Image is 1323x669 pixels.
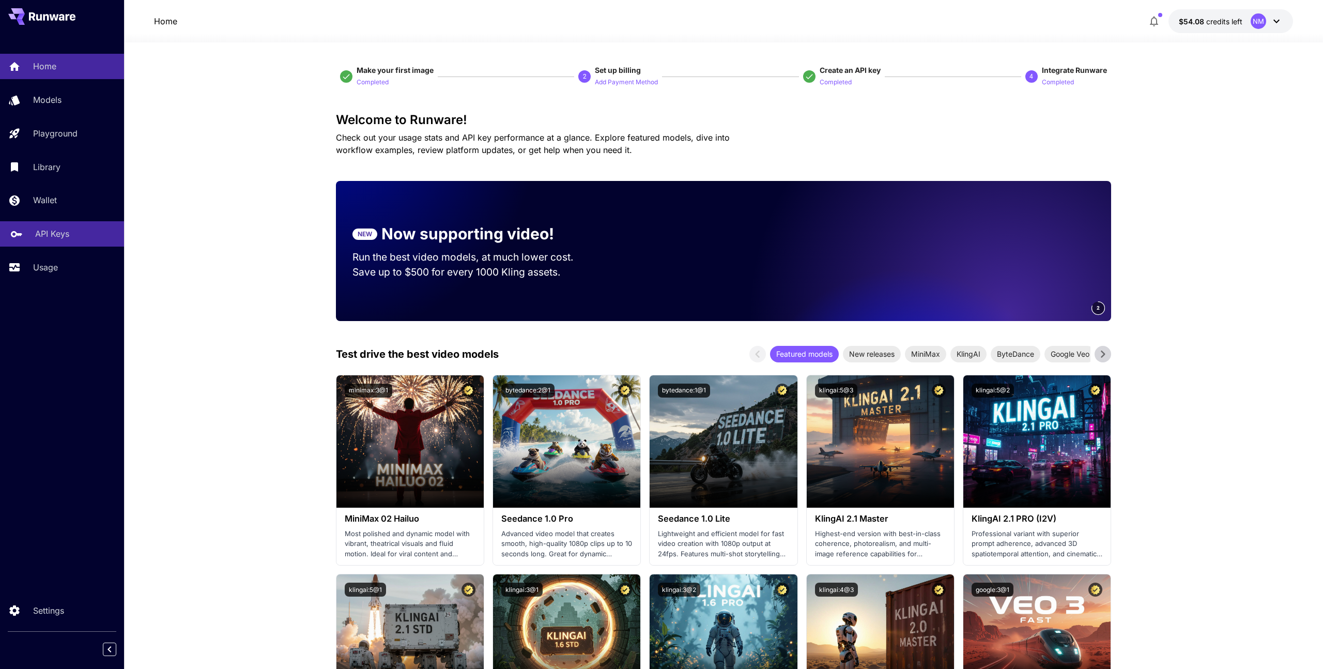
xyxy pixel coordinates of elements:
p: Most polished and dynamic model with vibrant, theatrical visuals and fluid motion. Ideal for vira... [345,529,475,559]
div: Collapse sidebar [111,640,124,659]
button: Certified Model – Vetted for best performance and includes a commercial license. [461,583,475,597]
p: Test drive the best video models [336,346,499,362]
h3: Seedance 1.0 Pro [501,514,632,524]
h3: Welcome to Runware! [336,113,1111,127]
span: Featured models [770,348,839,359]
div: KlingAI [950,346,987,362]
img: alt [493,375,640,508]
p: Playground [33,127,78,140]
h3: KlingAI 2.1 Master [815,514,946,524]
p: Library [33,161,60,173]
div: New releases [843,346,901,362]
p: Now supporting video! [381,222,554,246]
img: alt [963,375,1111,508]
nav: breadcrumb [154,15,177,27]
p: Settings [33,604,64,617]
span: $54.08 [1179,17,1206,26]
p: Run the best video models, at much lower cost. [352,250,593,265]
p: Lightweight and efficient model for fast video creation with 1080p output at 24fps. Features mult... [658,529,789,559]
button: Certified Model – Vetted for best performance and includes a commercial license. [775,384,789,398]
button: klingai:4@3 [815,583,858,597]
p: 4 [1029,72,1033,81]
button: bytedance:1@1 [658,384,710,398]
h3: KlingAI 2.1 PRO (I2V) [972,514,1102,524]
button: Certified Model – Vetted for best performance and includes a commercial license. [1088,384,1102,398]
span: Create an API key [820,66,881,74]
button: Certified Model – Vetted for best performance and includes a commercial license. [618,384,632,398]
p: Home [33,60,56,72]
img: alt [807,375,954,508]
p: Completed [357,78,389,87]
p: Usage [33,261,58,273]
span: KlingAI [950,348,987,359]
button: Completed [357,75,389,88]
span: MiniMax [905,348,946,359]
p: Wallet [33,194,57,206]
button: $54.08333NM [1168,9,1293,33]
button: klingai:5@2 [972,384,1014,398]
span: Set up billing [595,66,641,74]
p: Models [33,94,61,106]
p: Add Payment Method [595,78,658,87]
img: alt [336,375,484,508]
div: ByteDance [991,346,1040,362]
span: Google Veo [1044,348,1096,359]
span: ByteDance [991,348,1040,359]
button: Certified Model – Vetted for best performance and includes a commercial license. [461,384,475,398]
span: credits left [1206,17,1242,26]
p: Completed [1042,78,1074,87]
a: Home [154,15,177,27]
button: Certified Model – Vetted for best performance and includes a commercial license. [618,583,632,597]
button: bytedance:2@1 [501,384,555,398]
div: NM [1251,13,1266,29]
div: $54.08333 [1179,16,1242,27]
div: MiniMax [905,346,946,362]
button: google:3@1 [972,583,1013,597]
span: New releases [843,348,901,359]
button: klingai:5@3 [815,384,857,398]
button: Certified Model – Vetted for best performance and includes a commercial license. [1088,583,1102,597]
p: Professional variant with superior prompt adherence, advanced 3D spatiotemporal attention, and ci... [972,529,1102,559]
span: Check out your usage stats and API key performance at a glance. Explore featured models, dive int... [336,132,730,155]
p: Completed [820,78,852,87]
button: Certified Model – Vetted for best performance and includes a commercial license. [932,384,946,398]
button: Certified Model – Vetted for best performance and includes a commercial license. [932,583,946,597]
button: Completed [820,75,852,88]
h3: MiniMax 02 Hailuo [345,514,475,524]
span: 2 [1097,304,1100,312]
p: Save up to $500 for every 1000 Kling assets. [352,265,593,280]
button: klingai:3@2 [658,583,700,597]
button: Certified Model – Vetted for best performance and includes a commercial license. [775,583,789,597]
p: NEW [358,230,372,239]
div: Featured models [770,346,839,362]
button: minimax:3@1 [345,384,392,398]
p: Advanced video model that creates smooth, high-quality 1080p clips up to 10 seconds long. Great f... [501,529,632,559]
div: Google Veo [1044,346,1096,362]
h3: Seedance 1.0 Lite [658,514,789,524]
button: Collapse sidebar [103,643,116,656]
img: alt [650,375,797,508]
button: Completed [1042,75,1074,88]
button: klingai:5@1 [345,583,386,597]
span: Integrate Runware [1042,66,1107,74]
p: API Keys [35,227,69,240]
button: klingai:3@1 [501,583,543,597]
p: 2 [583,72,587,81]
span: Make your first image [357,66,434,74]
p: Highest-end version with best-in-class coherence, photorealism, and multi-image reference capabil... [815,529,946,559]
button: Add Payment Method [595,75,658,88]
